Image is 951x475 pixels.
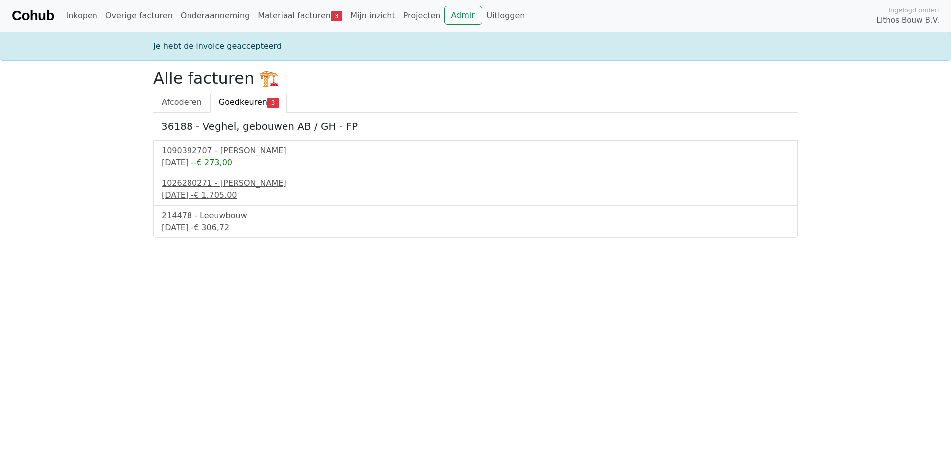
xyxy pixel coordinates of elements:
span: Goedkeuren [219,97,267,107]
a: Cohub [12,4,54,28]
a: Mijn inzicht [346,6,399,26]
a: 214478 - Leeuwbouw[DATE] -€ 306,72 [162,210,789,234]
h5: 36188 - Veghel, gebouwen AB / GH - FP [161,120,790,132]
span: -€ 273,00 [194,158,232,167]
a: Onderaanneming [177,6,254,26]
span: € 306,72 [194,223,229,232]
span: Lithos Bouw B.V. [877,15,939,26]
a: Goedkeuren3 [210,92,287,113]
a: Materiaal facturen3 [254,6,346,26]
a: 1090392707 - [PERSON_NAME][DATE] --€ 273,00 [162,145,789,169]
a: Afcoderen [153,92,210,113]
a: Uitloggen [482,6,529,26]
div: 1026280271 - [PERSON_NAME] [162,177,789,189]
span: € 1.705,00 [194,190,237,200]
div: Je hebt de invoice geaccepteerd [147,40,804,52]
span: 3 [331,11,342,21]
span: Ingelogd onder: [888,5,939,15]
div: 214478 - Leeuwbouw [162,210,789,222]
div: [DATE] - [162,189,789,201]
span: 3 [267,98,279,108]
h2: Alle facturen 🏗️ [153,69,798,88]
span: Afcoderen [162,97,202,107]
div: 1090392707 - [PERSON_NAME] [162,145,789,157]
div: [DATE] - [162,157,789,169]
a: Admin [444,6,482,25]
div: [DATE] - [162,222,789,234]
a: 1026280271 - [PERSON_NAME][DATE] -€ 1.705,00 [162,177,789,201]
a: Overige facturen [101,6,177,26]
a: Projecten [399,6,445,26]
a: Inkopen [62,6,101,26]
